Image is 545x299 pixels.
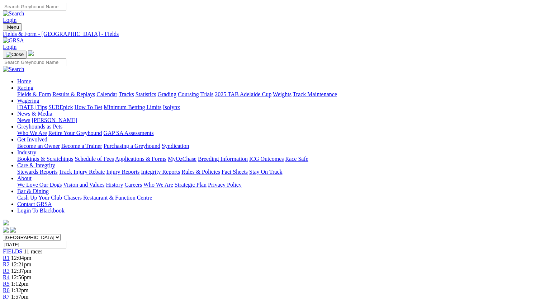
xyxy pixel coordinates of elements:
span: 12:37pm [11,268,32,274]
input: Select date [3,241,66,248]
a: Vision and Values [63,182,104,188]
a: Syndication [162,143,189,149]
a: ICG Outcomes [249,156,284,162]
span: 1:32pm [11,287,29,293]
a: Fields & Form - [GEOGRAPHIC_DATA] - Fields [3,31,542,37]
a: Weights [273,91,292,97]
div: Racing [17,91,542,98]
a: Results & Replays [52,91,95,97]
a: Become an Owner [17,143,60,149]
a: Chasers Restaurant & Function Centre [63,195,152,201]
span: 1:12pm [11,281,29,287]
a: Privacy Policy [208,182,242,188]
a: Retire Your Greyhound [48,130,102,136]
span: Menu [7,24,19,30]
a: About [17,175,32,181]
a: How To Bet [75,104,103,110]
div: Greyhounds as Pets [17,130,542,136]
a: GAP SA Assessments [104,130,154,136]
img: logo-grsa-white.png [3,220,9,225]
a: Track Injury Rebate [59,169,105,175]
input: Search [3,59,66,66]
img: Search [3,66,24,73]
a: R4 [3,274,10,280]
a: Rules & Policies [181,169,220,175]
button: Toggle navigation [3,51,27,59]
a: Industry [17,149,36,155]
div: About [17,182,542,188]
a: SUREpick [48,104,73,110]
input: Search [3,3,66,10]
a: Strategic Plan [175,182,207,188]
a: Cash Up Your Club [17,195,62,201]
a: Minimum Betting Limits [104,104,161,110]
a: Statistics [136,91,156,97]
a: 2025 TAB Adelaide Cup [215,91,271,97]
a: Login To Blackbook [17,207,65,214]
a: History [106,182,123,188]
img: GRSA [3,37,24,44]
a: Grading [158,91,176,97]
span: 11 races [24,248,42,254]
a: R2 [3,261,10,267]
div: Care & Integrity [17,169,542,175]
a: Contact GRSA [17,201,52,207]
a: Get Involved [17,136,47,143]
div: Industry [17,156,542,162]
div: Bar & Dining [17,195,542,201]
a: Purchasing a Greyhound [104,143,160,149]
img: twitter.svg [10,227,16,233]
a: Stewards Reports [17,169,57,175]
a: R5 [3,281,10,287]
a: Fact Sheets [222,169,248,175]
a: Login [3,17,16,23]
img: Close [6,52,24,57]
a: We Love Our Dogs [17,182,62,188]
div: News & Media [17,117,542,123]
span: 12:56pm [11,274,32,280]
a: Bookings & Scratchings [17,156,73,162]
a: Breeding Information [198,156,248,162]
a: Trials [200,91,213,97]
a: Coursing [178,91,199,97]
a: Applications & Forms [115,156,166,162]
a: Tracks [119,91,134,97]
a: MyOzChase [168,156,196,162]
a: Integrity Reports [141,169,180,175]
a: Racing [17,85,33,91]
a: Stay On Track [249,169,282,175]
a: Calendar [96,91,117,97]
a: [PERSON_NAME] [32,117,77,123]
a: Who We Are [143,182,173,188]
a: Home [17,78,31,84]
a: Bar & Dining [17,188,49,194]
a: News [17,117,30,123]
a: Care & Integrity [17,162,55,168]
div: Get Involved [17,143,542,149]
a: R6 [3,287,10,293]
a: Become a Trainer [61,143,102,149]
a: Schedule of Fees [75,156,114,162]
a: [DATE] Tips [17,104,47,110]
span: FIELDS [3,248,22,254]
a: R3 [3,268,10,274]
a: Injury Reports [106,169,139,175]
a: Careers [124,182,142,188]
a: R1 [3,255,10,261]
div: Wagering [17,104,542,111]
a: Greyhounds as Pets [17,123,62,130]
a: Who We Are [17,130,47,136]
img: Search [3,10,24,17]
a: Wagering [17,98,39,104]
img: facebook.svg [3,227,9,233]
a: Track Maintenance [293,91,337,97]
a: Race Safe [285,156,308,162]
a: Fields & Form [17,91,51,97]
